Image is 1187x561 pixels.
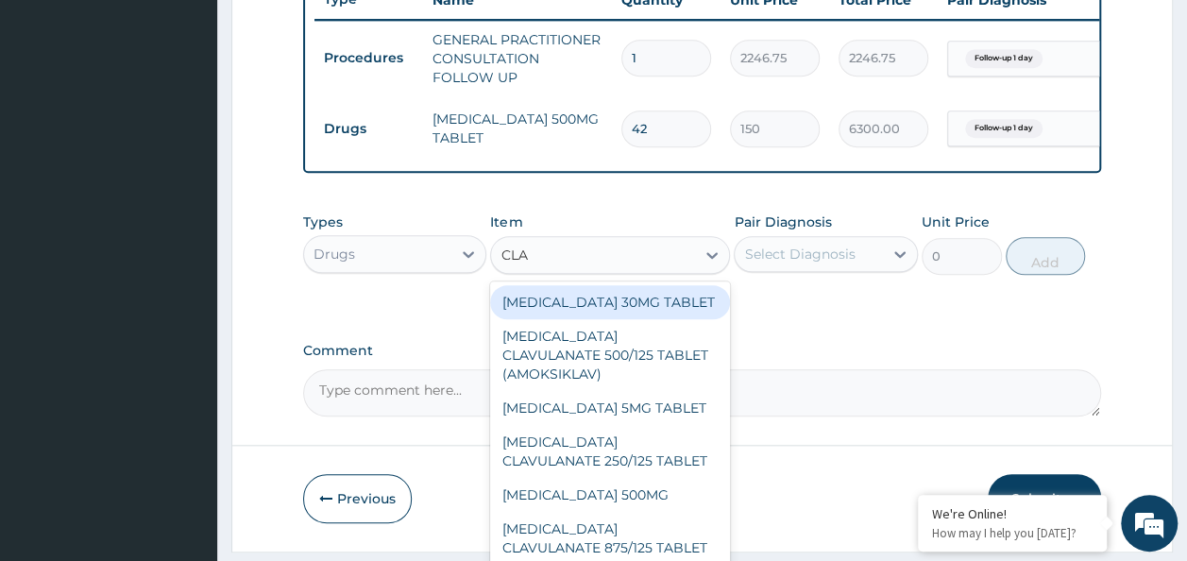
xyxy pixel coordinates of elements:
label: Item [490,212,522,231]
div: [MEDICAL_DATA] 30MG TABLET [490,285,730,319]
td: Procedures [314,41,423,76]
textarea: Type your message and hit 'Enter' [9,366,360,433]
img: d_794563401_company_1708531726252_794563401 [35,94,76,142]
div: [MEDICAL_DATA] 500MG [490,478,730,512]
td: Drugs [314,111,423,146]
td: GENERAL PRACTITIONER CONSULTATION FOLLOW UP [423,21,612,96]
span: Follow-up 1 day [965,49,1043,68]
button: Previous [303,474,412,523]
div: We're Online! [932,505,1093,522]
div: [MEDICAL_DATA] CLAVULANATE 250/125 TABLET [490,425,730,478]
button: Submit [988,474,1101,523]
p: How may I help you today? [932,525,1093,541]
div: Select Diagnosis [744,245,855,263]
label: Unit Price [922,212,990,231]
span: We're online! [110,163,261,354]
div: Chat with us now [98,106,317,130]
td: [MEDICAL_DATA] 500MG TABLET [423,100,612,157]
label: Types [303,214,343,230]
div: Minimize live chat window [310,9,355,55]
label: Pair Diagnosis [734,212,831,231]
div: Drugs [314,245,355,263]
button: Add [1006,237,1086,275]
div: [MEDICAL_DATA] CLAVULANATE 500/125 TABLET (AMOKSIKLAV) [490,319,730,391]
div: [MEDICAL_DATA] 5MG TABLET [490,391,730,425]
span: Follow-up 1 day [965,119,1043,138]
label: Comment [303,343,1102,359]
